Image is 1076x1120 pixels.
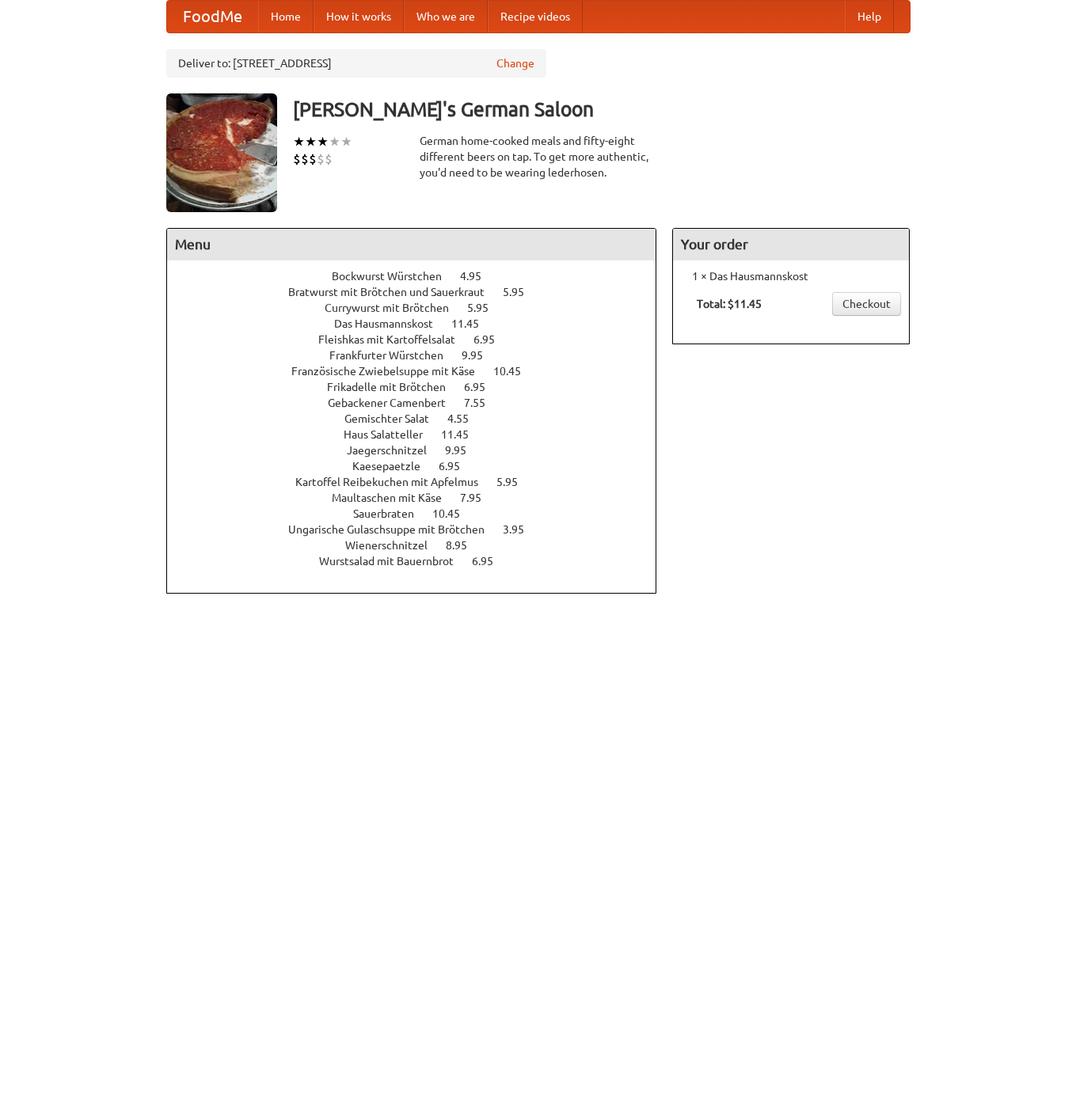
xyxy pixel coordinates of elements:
li: $ [309,150,317,168]
h4: Your order [673,229,909,260]
span: Gebackener Camenbert [328,397,462,409]
span: 6.95 [464,381,501,393]
span: Frikadelle mit Brötchen [327,381,462,393]
a: Wienerschnitzel 8.95 [345,539,496,552]
span: 6.95 [439,460,476,473]
span: Das Hausmannskost [334,317,449,330]
a: Gemischter Salat 4.55 [344,412,498,425]
a: Recipe videos [488,1,583,32]
a: FoodMe [167,1,258,32]
a: Change [496,55,534,71]
a: Currywurst mit Brötchen 5.95 [325,302,518,314]
li: ★ [293,133,305,150]
a: Das Hausmannskost 11.45 [334,317,508,330]
span: Sauerbraten [353,507,430,520]
a: Fleishkas mit Kartoffelsalat 6.95 [318,333,524,346]
span: 10.45 [493,365,537,378]
a: Who we are [404,1,488,32]
span: Ungarische Gulaschsuppe mit Brötchen [288,523,500,536]
li: $ [301,150,309,168]
a: Maultaschen mit Käse 7.95 [332,492,511,504]
span: Bratwurst mit Brötchen und Sauerkraut [288,286,500,298]
li: 1 × Das Hausmannskost [681,268,901,284]
span: Frankfurter Würstchen [329,349,459,362]
a: Kaesepaetzle 6.95 [352,460,489,473]
span: 7.55 [464,397,501,409]
span: 6.95 [472,555,509,568]
li: ★ [317,133,329,150]
span: 4.95 [460,270,497,283]
a: Checkout [832,292,901,316]
span: 5.95 [496,476,534,488]
a: Bratwurst mit Brötchen und Sauerkraut 5.95 [288,286,553,298]
a: Wurstsalad mit Bauernbrot 6.95 [319,555,523,568]
a: How it works [314,1,404,32]
img: angular.jpg [166,93,277,212]
a: Ungarische Gulaschsuppe mit Brötchen 3.95 [288,523,553,536]
span: Fleishkas mit Kartoffelsalat [318,333,471,346]
li: ★ [329,133,340,150]
span: Haus Salatteller [344,428,439,441]
a: Kartoffel Reibekuchen mit Apfelmus 5.95 [295,476,547,488]
a: Gebackener Camenbert 7.55 [328,397,515,409]
span: 11.45 [441,428,485,441]
span: Wienerschnitzel [345,539,443,552]
span: 4.55 [447,412,485,425]
h4: Menu [167,229,656,260]
span: 6.95 [473,333,511,346]
span: Maultaschen mit Käse [332,492,458,504]
a: Bockwurst Würstchen 4.95 [332,270,511,283]
span: 10.45 [432,507,476,520]
li: $ [317,150,325,168]
span: 3.95 [503,523,540,536]
li: $ [293,150,301,168]
div: Deliver to: [STREET_ADDRESS] [166,49,546,78]
a: Haus Salatteller 11.45 [344,428,498,441]
span: Currywurst mit Brötchen [325,302,465,314]
span: Bockwurst Würstchen [332,270,458,283]
span: Jaegerschnitzel [347,444,443,457]
a: Jaegerschnitzel 9.95 [347,444,496,457]
span: 9.95 [462,349,499,362]
b: Total: $11.45 [697,298,762,310]
span: 5.95 [467,302,504,314]
h3: [PERSON_NAME]'s German Saloon [293,93,911,125]
a: Frikadelle mit Brötchen 6.95 [327,381,515,393]
a: Französische Zwiebelsuppe mit Käse 10.45 [291,365,550,378]
span: 7.95 [460,492,497,504]
span: Kartoffel Reibekuchen mit Apfelmus [295,476,494,488]
span: 5.95 [503,286,540,298]
a: Frankfurter Würstchen 9.95 [329,349,512,362]
span: Kaesepaetzle [352,460,436,473]
span: Wurstsalad mit Bauernbrot [319,555,470,568]
span: Gemischter Salat [344,412,445,425]
a: Sauerbraten 10.45 [353,507,489,520]
li: $ [325,150,333,168]
span: 8.95 [446,539,483,552]
a: Home [258,1,314,32]
li: ★ [305,133,317,150]
div: German home-cooked meals and fifty-eight different beers on tap. To get more authentic, you'd nee... [420,133,657,180]
li: ★ [340,133,352,150]
span: 9.95 [445,444,482,457]
a: Help [845,1,894,32]
span: Französische Zwiebelsuppe mit Käse [291,365,491,378]
span: 11.45 [451,317,495,330]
